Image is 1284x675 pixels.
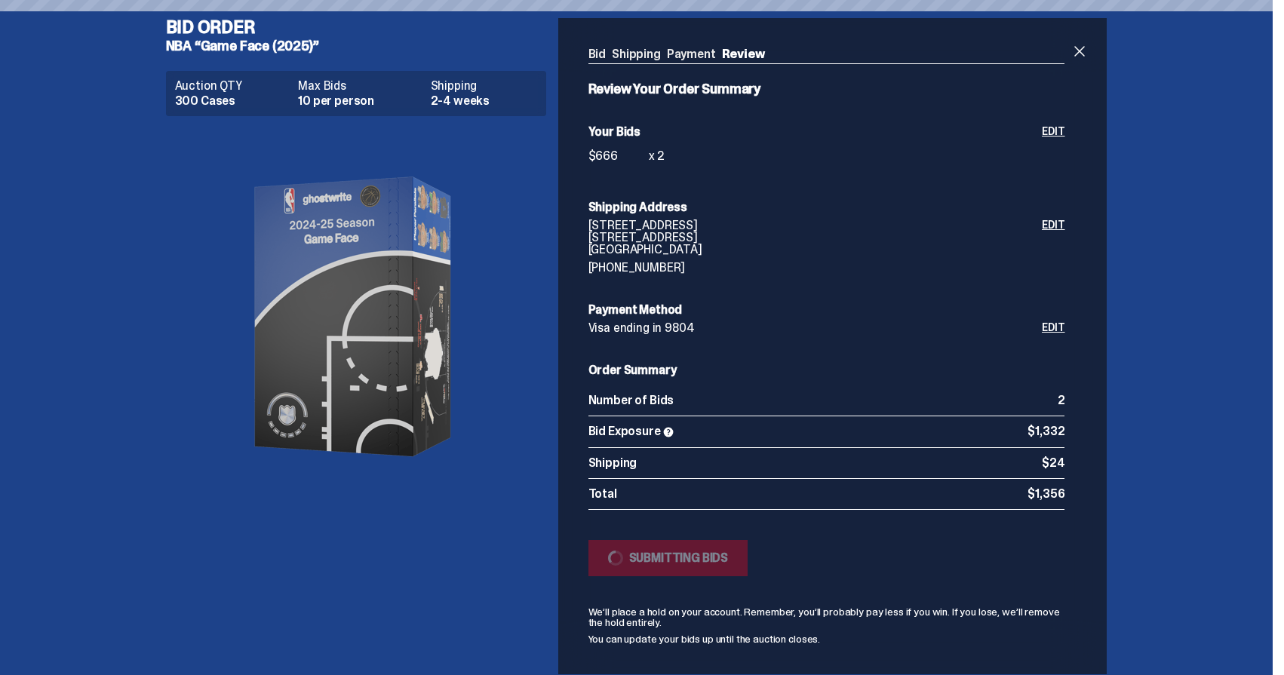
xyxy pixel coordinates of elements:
[588,46,607,62] a: Bid
[588,232,1043,244] p: [STREET_ADDRESS]
[612,46,661,62] a: Shipping
[1028,488,1064,500] p: $1,356
[588,394,1058,407] p: Number of Bids
[166,39,558,53] h5: NBA “Game Face (2025)”
[588,82,1065,96] h5: Review Your Order Summary
[667,46,716,62] a: Payment
[588,262,1043,274] p: [PHONE_NUMBER]
[205,128,507,505] img: product image
[431,95,537,107] dd: 2-4 weeks
[588,126,1043,138] h6: Your Bids
[588,201,1065,213] h6: Shipping Address
[588,606,1065,627] p: We’ll place a hold on your account. Remember, you’ll probably pay less if you win. If you lose, w...
[298,95,421,107] dd: 10 per person
[175,95,290,107] dd: 300 Cases
[175,80,290,92] dt: Auction QTY
[649,150,665,162] p: x 2
[1042,219,1064,274] a: Edit
[1042,126,1064,171] a: Edit
[588,457,1042,469] p: Shipping
[588,244,1043,256] p: [GEOGRAPHIC_DATA]
[1058,394,1065,407] p: 2
[588,425,1028,438] p: Bid Exposure
[588,322,1043,334] p: Visa ending in 9804
[588,219,1043,232] p: [STREET_ADDRESS]
[1028,425,1064,438] p: $1,332
[588,304,1065,316] h6: Payment Method
[588,488,1028,500] p: Total
[588,364,1065,376] h6: Order Summary
[431,80,537,92] dt: Shipping
[166,18,558,36] h4: Bid Order
[1042,322,1064,334] a: Edit
[722,46,765,62] a: Review
[588,634,1065,644] p: You can update your bids up until the auction closes.
[1042,457,1065,469] p: $24
[588,150,649,162] p: $666
[298,80,421,92] dt: Max Bids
